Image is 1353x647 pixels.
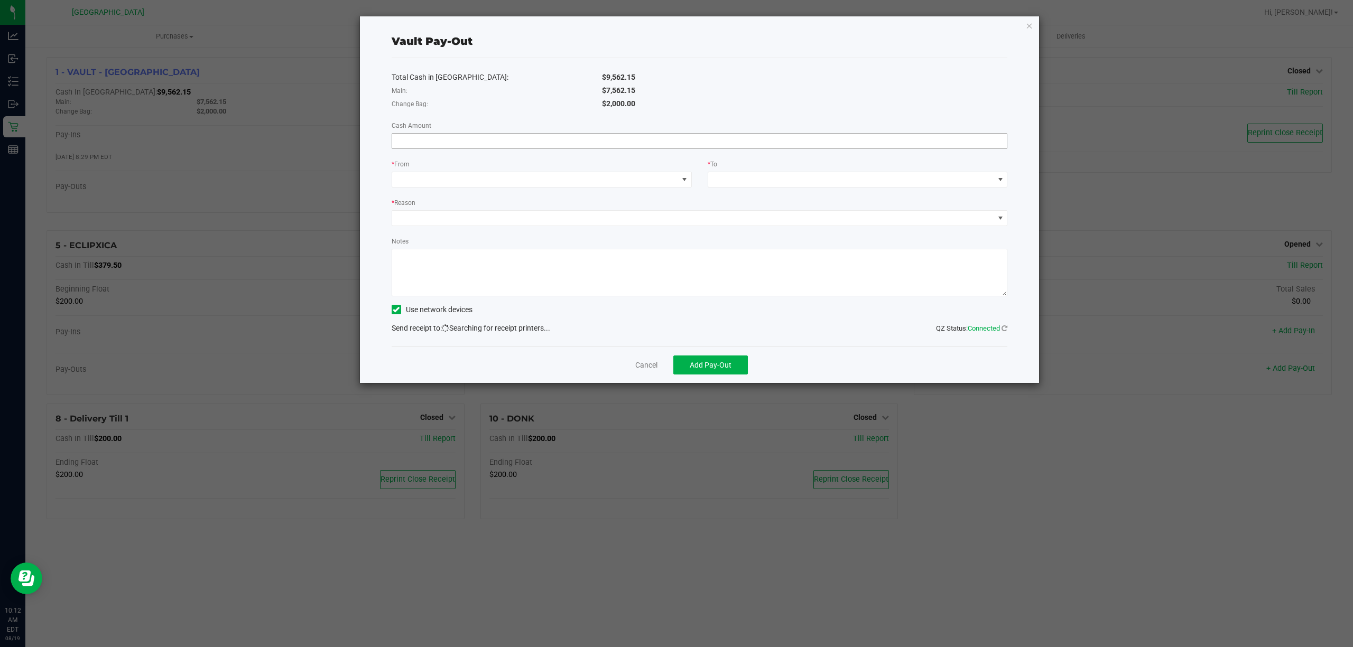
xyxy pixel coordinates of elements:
span: Send receipt to: [392,324,442,332]
span: Total Cash in [GEOGRAPHIC_DATA]: [392,73,508,81]
button: Add Pay-Out [673,355,748,374]
span: Cash Amount [392,122,431,129]
label: To [708,160,717,169]
span: Main: [392,87,407,95]
label: Reason [392,198,415,208]
span: Searching for receipt printers... [442,324,550,332]
label: Use network devices [392,304,472,315]
span: Add Pay-Out [690,361,731,369]
span: $9,562.15 [602,73,635,81]
span: QZ Status: [936,324,1007,332]
label: From [392,160,410,169]
iframe: Resource center [11,562,42,594]
span: Connected [968,324,1000,332]
a: Cancel [635,360,657,371]
div: Vault Pay-Out [392,33,472,49]
span: $7,562.15 [602,86,635,95]
span: $2,000.00 [602,99,635,108]
span: Change Bag: [392,100,428,108]
label: Notes [392,237,409,246]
